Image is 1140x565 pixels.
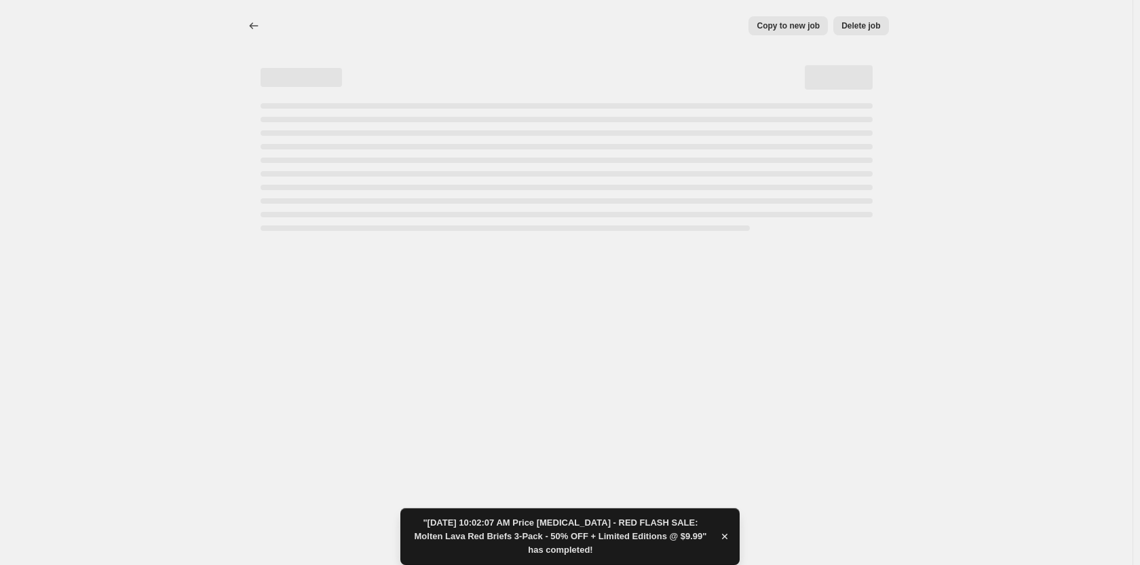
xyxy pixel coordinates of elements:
[408,516,712,557] span: "[DATE] 10:02:07 AM Price [MEDICAL_DATA] - RED FLASH SALE: Molten Lava Red Briefs 3-Pack - 50% OF...
[833,16,888,35] button: Delete job
[244,52,889,236] div: Page loading
[841,20,880,31] span: Delete job
[244,16,263,35] button: Price change jobs
[757,20,820,31] span: Copy to new job
[748,16,828,35] button: Copy to new job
